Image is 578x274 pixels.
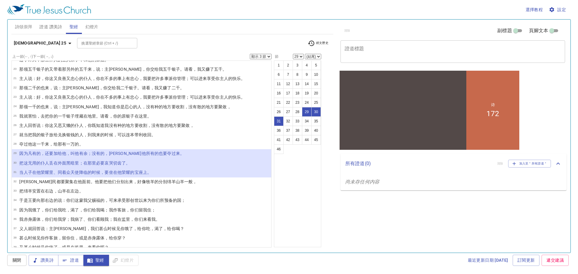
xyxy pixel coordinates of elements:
wg1401: 的主人 [58,57,109,62]
wg1909: ；可以进来 [185,76,245,81]
wg2095: ，你这又良善 [41,76,245,81]
button: 7 [283,70,293,79]
p: 夺过 [19,141,83,147]
li: 172 [148,40,161,49]
wg3756: 种 [154,104,231,109]
p: 把这无用的 [19,160,130,166]
button: 經文歷史 [304,39,332,48]
wg4334: ，说 [92,67,227,72]
wg2095: ，你这又良善 [41,95,245,100]
wg3754: 知道 [96,123,194,128]
wg2962: 说 [28,95,245,100]
span: 31 [13,170,17,174]
button: 24 [302,98,312,107]
wg1401: ，你既 [83,123,194,128]
wg5007: 的。 [75,142,83,146]
wg3326: 他们 [88,57,109,62]
button: 17 [283,88,293,98]
wg1857: 黑暗 [66,161,130,165]
button: 14 [302,79,312,89]
wg4571: 管理 [177,95,245,100]
wg4863: 在他 [73,179,197,184]
wg3004: ：主[PERSON_NAME] [100,67,227,72]
wg3641: 上有 [122,95,245,100]
wg2532: 来 [45,85,184,90]
button: 6 [274,70,284,79]
wg4334: ，说 [49,104,231,109]
wg846: 荣耀 [41,170,151,175]
wg2036: ：你这又恶 [41,123,194,128]
wg1391: 的宝座 [130,170,151,175]
wg2962: 的快乐 [228,95,245,100]
wg142: 。 [180,151,184,156]
img: True Jesus Church [7,4,91,15]
button: 設定 [548,4,568,15]
button: 證道 [58,255,84,266]
span: 23 [13,95,17,98]
input: Type Bible Reference [79,40,126,47]
wg243: 赚了 [163,85,184,90]
wg302: 连本 [126,132,156,137]
wg1492: 我没有 [104,123,194,128]
wg2396: ，我又 [150,85,184,90]
wg444: ，没有 [142,104,231,109]
wg4862: 利 [139,132,156,137]
wg846: 算账 [96,57,109,62]
wg1163: 把我的 [28,132,156,137]
wg1544: 在外面 [54,161,130,165]
wg5007: 埋藏 [75,114,151,119]
button: 30 [311,107,321,117]
wg611: 说 [36,123,194,128]
button: 36 [274,126,284,135]
span: 30 [13,161,17,164]
wg3767: 当 [24,132,156,137]
wg2192: 一万 [66,142,83,146]
wg5479: 。 [241,95,245,100]
span: 證道 讚美詩 [39,23,62,31]
wg2071: 哀哭 [104,161,130,165]
wg4374: 那另外的 [62,67,227,72]
wg2525: 你 [173,76,245,81]
wg4863: ， [227,104,231,109]
label: 節 [274,55,279,58]
p: 就 [19,132,156,138]
wg2362: 上 [143,170,151,175]
wg1391: 里 [49,170,151,175]
span: 20 [13,67,17,70]
wg1473: 来 [96,132,156,137]
wg1097: 你 [116,104,231,109]
label: 上一節 (←, ↑) 下一節 (→, ↓) [12,55,53,58]
wg4103: ，我要把许多事 [139,76,245,81]
wg5550: ，那些 [36,57,109,62]
span: 選擇教程 [526,6,543,14]
wg3450: 银子 [41,132,156,137]
wg1287: 的地方 [164,123,194,128]
wg873: 绵羊 [167,179,197,184]
button: 12 [283,79,293,89]
wg1401: 丢 [49,161,130,165]
button: 10 [311,70,321,79]
button: 22 [283,98,293,107]
span: 讚美詩 [33,257,54,264]
button: 16 [274,88,284,98]
wg1715: 。他要把他们 [91,179,197,184]
wg1030: 齿 [117,161,130,165]
wg2770: 二千 [172,85,184,90]
wg18: 又 [66,95,245,100]
wg4675: 主人 [220,95,245,100]
wg2396: ，我又 [193,67,227,72]
wg2192: ，还要加给 [41,151,184,156]
wg2532: 忠心的 [70,76,245,81]
button: 29 [302,107,312,117]
wg888: 仆人 [41,161,130,165]
wg2928: 在地 [83,114,151,119]
wg3427: 二千银子 [120,85,184,90]
span: 訂閱更新 [517,257,535,264]
wg3606: 要聚敛 [177,123,194,128]
wg1909: 。 [147,170,151,175]
p: [PERSON_NAME] [19,179,197,185]
wg4166: 分别 [159,179,197,184]
p: 当 [19,169,151,175]
wg4190: 又 [62,123,194,128]
button: 5 [311,60,321,70]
